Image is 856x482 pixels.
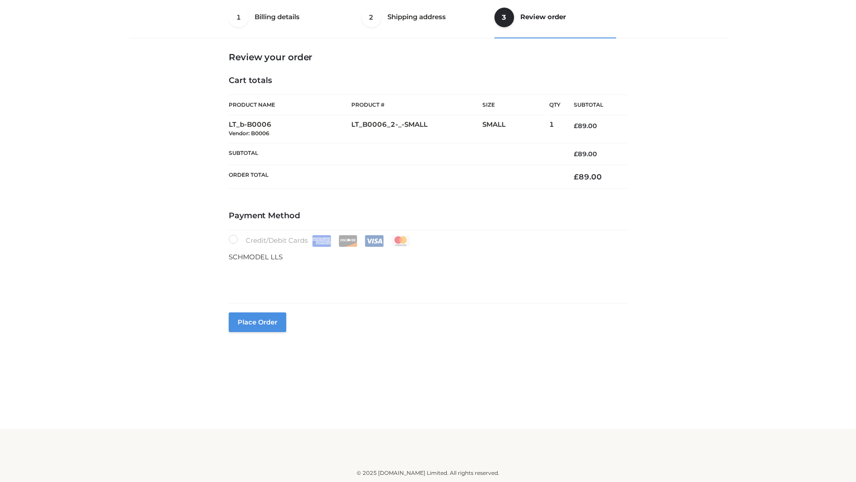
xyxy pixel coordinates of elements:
[229,165,560,189] th: Order Total
[229,130,269,137] small: Vendor: B0006
[229,312,286,332] button: Place order
[351,95,482,115] th: Product #
[549,95,560,115] th: Qty
[229,52,627,62] h3: Review your order
[227,261,626,293] iframe: Secure payment input frame
[229,76,627,86] h4: Cart totals
[574,122,578,130] span: £
[229,95,351,115] th: Product Name
[574,172,602,181] bdi: 89.00
[351,115,482,143] td: LT_B0006_2-_-SMALL
[338,235,358,247] img: Discover
[574,150,597,158] bdi: 89.00
[312,235,331,247] img: Amex
[229,115,351,143] td: LT_b-B0006
[574,150,578,158] span: £
[229,251,627,263] p: SCHMODEL LLS
[229,235,411,247] label: Credit/Debit Cards
[574,122,597,130] bdi: 89.00
[482,115,549,143] td: SMALL
[365,235,384,247] img: Visa
[229,211,627,221] h4: Payment Method
[132,469,724,478] div: © 2025 [DOMAIN_NAME] Limited. All rights reserved.
[560,95,627,115] th: Subtotal
[391,235,410,247] img: Mastercard
[229,143,560,165] th: Subtotal
[574,172,579,181] span: £
[482,95,545,115] th: Size
[549,115,560,143] td: 1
